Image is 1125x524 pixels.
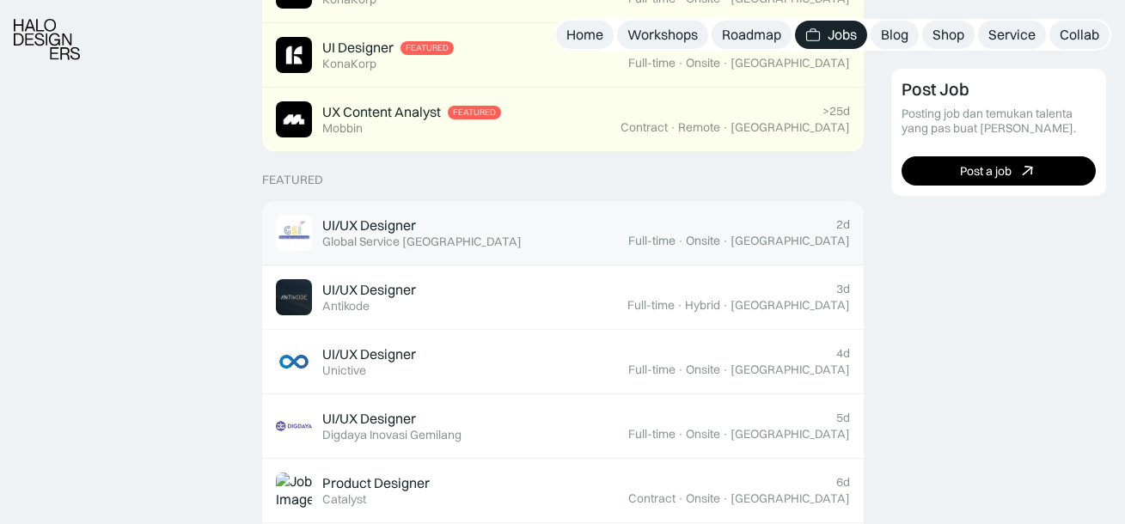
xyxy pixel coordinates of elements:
[628,491,676,506] div: Contract
[686,427,720,442] div: Onsite
[686,363,720,377] div: Onsite
[322,492,366,507] div: Catalyst
[276,408,312,444] img: Job Image
[722,427,729,442] div: ·
[617,21,708,49] a: Workshops
[722,120,729,135] div: ·
[627,298,675,313] div: Full-time
[686,56,720,70] div: Onsite
[932,26,964,44] div: Shop
[628,56,676,70] div: Full-time
[881,26,908,44] div: Blog
[322,216,416,235] div: UI/UX Designer
[276,472,312,509] img: Job Image
[276,279,312,315] img: Job Image
[621,120,668,135] div: Contract
[322,363,366,378] div: Unictive
[628,427,676,442] div: Full-time
[836,411,850,425] div: 5d
[322,345,416,363] div: UI/UX Designer
[902,107,1096,136] div: Posting job dan temukan talenta yang pas buat [PERSON_NAME].
[722,56,729,70] div: ·
[828,26,857,44] div: Jobs
[685,298,720,313] div: Hybrid
[677,234,684,248] div: ·
[453,107,496,118] div: Featured
[676,298,683,313] div: ·
[722,234,729,248] div: ·
[669,120,676,135] div: ·
[731,491,850,506] div: [GEOGRAPHIC_DATA]
[836,282,850,296] div: 3d
[678,120,720,135] div: Remote
[731,363,850,377] div: [GEOGRAPHIC_DATA]
[902,156,1096,186] a: Post a job
[822,104,850,119] div: >25d
[322,103,441,121] div: UX Content Analyst
[731,56,850,70] div: [GEOGRAPHIC_DATA]
[628,363,676,377] div: Full-time
[322,281,416,299] div: UI/UX Designer
[822,40,850,54] div: >25d
[276,215,312,251] img: Job Image
[686,234,720,248] div: Onsite
[731,427,850,442] div: [GEOGRAPHIC_DATA]
[922,21,975,49] a: Shop
[960,163,1012,178] div: Post a job
[1049,21,1110,49] a: Collab
[836,346,850,361] div: 4d
[731,234,850,248] div: [GEOGRAPHIC_DATA]
[276,344,312,380] img: Job Image
[556,21,614,49] a: Home
[322,235,522,249] div: Global Service [GEOGRAPHIC_DATA]
[262,201,864,265] a: Job ImageUI/UX DesignerGlobal Service [GEOGRAPHIC_DATA]2dFull-time·Onsite·[GEOGRAPHIC_DATA]
[686,491,720,506] div: Onsite
[1060,26,1099,44] div: Collab
[731,298,850,313] div: [GEOGRAPHIC_DATA]
[677,491,684,506] div: ·
[978,21,1046,49] a: Service
[836,217,850,232] div: 2d
[722,298,729,313] div: ·
[712,21,792,49] a: Roadmap
[262,88,864,152] a: Job ImageUX Content AnalystFeaturedMobbin>25dContract·Remote·[GEOGRAPHIC_DATA]
[795,21,867,49] a: Jobs
[322,299,370,314] div: Antikode
[677,56,684,70] div: ·
[262,459,864,523] a: Job ImageProduct DesignerCatalyst6dContract·Onsite·[GEOGRAPHIC_DATA]
[262,265,864,330] a: Job ImageUI/UX DesignerAntikode3dFull-time·Hybrid·[GEOGRAPHIC_DATA]
[731,120,850,135] div: [GEOGRAPHIC_DATA]
[262,330,864,394] a: Job ImageUI/UX DesignerUnictive4dFull-time·Onsite·[GEOGRAPHIC_DATA]
[566,26,603,44] div: Home
[677,363,684,377] div: ·
[628,234,676,248] div: Full-time
[988,26,1036,44] div: Service
[276,101,312,137] img: Job Image
[322,121,363,136] div: Mobbin
[276,37,312,73] img: Job Image
[322,39,394,57] div: UI Designer
[262,23,864,88] a: Job ImageUI DesignerFeaturedKonaKorp>25dFull-time·Onsite·[GEOGRAPHIC_DATA]
[722,363,729,377] div: ·
[627,26,698,44] div: Workshops
[262,173,323,187] div: Featured
[722,491,729,506] div: ·
[677,427,684,442] div: ·
[322,410,416,428] div: UI/UX Designer
[406,43,449,53] div: Featured
[836,475,850,490] div: 6d
[322,57,376,71] div: KonaKorp
[322,428,462,442] div: Digdaya Inovasi Gemilang
[322,474,430,492] div: Product Designer
[262,394,864,459] a: Job ImageUI/UX DesignerDigdaya Inovasi Gemilang5dFull-time·Onsite·[GEOGRAPHIC_DATA]
[722,26,781,44] div: Roadmap
[871,21,919,49] a: Blog
[902,79,969,100] div: Post Job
